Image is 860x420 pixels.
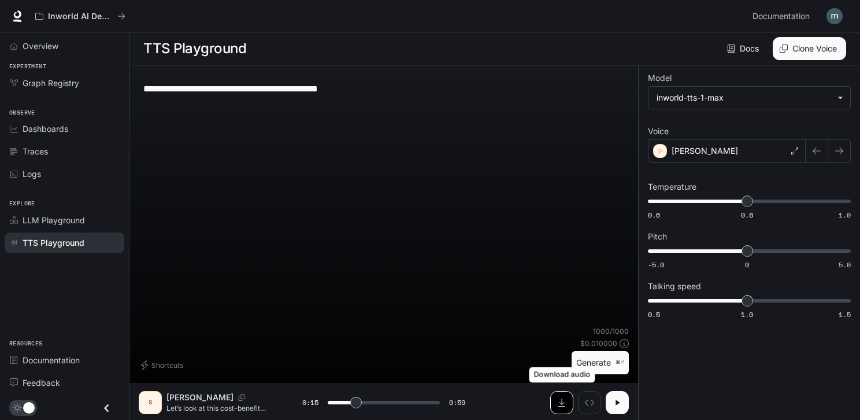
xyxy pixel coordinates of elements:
p: [PERSON_NAME] [672,145,738,157]
div: inworld-tts-1-max [648,87,850,109]
button: All workspaces [30,5,131,28]
button: Copy Voice ID [233,394,250,401]
div: S [141,393,160,412]
span: Logs [23,168,41,180]
a: Dashboards [5,119,124,139]
span: Overview [23,40,58,52]
span: 0:15 [302,397,318,408]
div: inworld-tts-1-max [657,92,832,104]
span: 0.6 [648,210,660,220]
p: 1000 / 1000 [593,326,629,336]
span: 5.0 [839,260,851,270]
button: Download audio [550,391,573,414]
span: 1.0 [839,210,851,220]
a: Feedback [5,373,124,393]
p: Talking speed [648,282,701,290]
span: 0 [745,260,749,270]
a: LLM Playground [5,210,124,230]
button: Generate⌘⏎ [572,351,629,375]
p: Inworld AI Demos [48,12,113,21]
p: Let’s look at this cost-benefit analysis for a national highway construction project. The table s... [166,403,275,413]
p: Voice [648,127,669,135]
a: Documentation [5,350,124,370]
a: Logs [5,164,124,184]
span: Feedback [23,377,60,389]
button: Shortcuts [139,356,188,374]
span: Documentation [752,9,810,24]
span: 0:59 [449,397,465,408]
button: Close drawer [94,396,120,420]
a: Traces [5,141,124,161]
span: TTS Playground [23,237,84,249]
p: Pitch [648,233,667,241]
span: Documentation [23,354,80,366]
p: ⌘⏎ [616,359,624,366]
button: User avatar [823,5,846,28]
span: -5.0 [648,260,664,270]
button: Clone Voice [773,37,846,60]
span: LLM Playground [23,214,85,226]
p: Model [648,74,672,82]
p: $ 0.010000 [580,338,617,348]
span: Dashboards [23,123,68,135]
span: Traces [23,145,48,157]
a: Overview [5,36,124,56]
span: 1.5 [839,310,851,319]
span: Dark mode toggle [23,401,35,414]
span: 0.5 [648,310,660,319]
a: TTS Playground [5,233,124,253]
a: Documentation [748,5,818,28]
h1: TTS Playground [143,37,246,60]
span: 1.0 [741,310,753,319]
button: Inspect [578,391,601,414]
a: Graph Registry [5,73,124,93]
p: Temperature [648,183,696,191]
p: [PERSON_NAME] [166,392,233,403]
a: Docs [725,37,763,60]
span: 0.8 [741,210,753,220]
span: Graph Registry [23,77,79,89]
img: User avatar [826,8,843,24]
div: Download audio [529,367,595,383]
